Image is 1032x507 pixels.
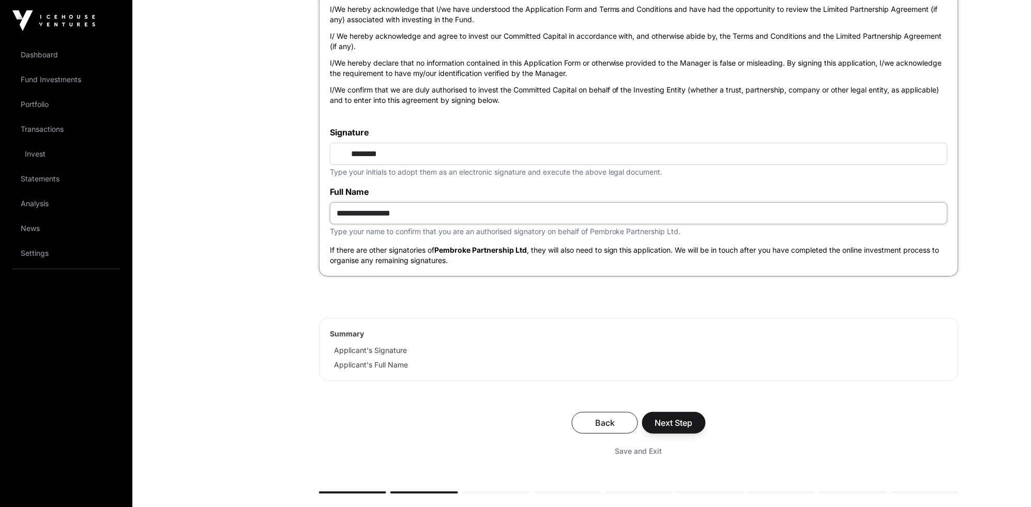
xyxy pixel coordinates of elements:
p: I/ We hereby acknowledge and agree to invest our Committed Capital in accordance with, and otherw... [330,31,948,52]
a: News [8,217,124,240]
button: Back [572,412,638,434]
button: Next Step [642,412,706,434]
p: Type your initials to adopt them as an electronic signature and execute the above legal document. [330,167,948,177]
div: Applicant's Full Name [330,360,408,370]
label: Full Name [330,186,948,198]
img: Icehouse Ventures Logo [12,10,95,31]
p: I/We confirm that we are duly authorised to invest the Committed Capital on behalf of the Investi... [330,85,948,105]
p: I/We hereby declare that no information contained in this Application Form or otherwise provided ... [330,58,948,79]
p: Type your name to confirm that you are an authorised signatory on behalf of Pembroke Partnership ... [330,226,948,237]
span: Back [585,417,625,429]
button: Save and Exit [603,442,675,460]
span: Pembroke Partnership Ltd [434,245,527,254]
a: Transactions [8,118,124,141]
span: Save and Exit [615,446,662,456]
span: Next Step [655,417,693,429]
a: Portfolio [8,93,124,116]
p: If there are other signatories of , they will also need to sign this application. We will be in t... [330,245,948,266]
iframe: Chat Widget [980,457,1032,507]
a: Analysis [8,192,124,215]
div: Applicant's Signature [330,345,407,356]
a: Invest [8,143,124,165]
a: Statements [8,167,124,190]
p: I/We hereby acknowledge that I/we have understood the Application Form and Terms and Conditions a... [330,4,948,25]
a: Settings [8,242,124,265]
a: Dashboard [8,43,124,66]
h2: Summary [330,329,948,339]
label: Signature [330,126,948,139]
a: Fund Investments [8,68,124,91]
